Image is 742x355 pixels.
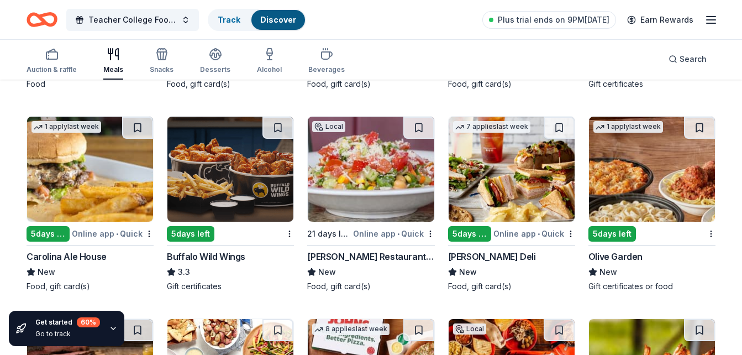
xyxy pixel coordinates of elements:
button: Desserts [200,43,230,80]
a: Image for Carolina Ale House1 applylast week5days leftOnline app•QuickCarolina Ale HouseNewFood, ... [27,116,154,292]
button: Teacher College Football Kickoff AVID [66,9,199,31]
div: 5 days left [167,226,214,242]
img: Image for Olive Garden [589,117,715,222]
div: Go to track [35,330,100,338]
div: Food, gift card(s) [167,79,294,90]
span: New [459,265,477,279]
span: Plus trial ends on 9PM[DATE] [498,13,609,27]
button: Meals [103,43,123,80]
span: • [116,229,118,238]
span: Teacher College Football Kickoff AVID [88,13,177,27]
div: 7 applies last week [453,121,530,133]
div: Food, gift card(s) [307,281,434,292]
div: 60 % [77,317,100,327]
div: Food, gift card(s) [307,79,434,90]
div: 5 days left [27,226,70,242]
div: 21 days left [307,227,350,241]
a: Discover [260,15,296,24]
div: Online app Quick [353,227,435,241]
div: Food [27,79,154,90]
div: Online app Quick [493,227,575,241]
a: Plus trial ends on 9PM[DATE] [482,11,616,29]
div: Meals [103,65,123,74]
div: Desserts [200,65,230,74]
div: Snacks [150,65,173,74]
div: [PERSON_NAME] Restaurant Group [307,250,434,263]
div: Gift certificates [588,79,715,90]
span: New [38,265,55,279]
a: Image for Olive Garden1 applylast week5days leftOlive GardenNewGift certificates or food [588,116,715,292]
span: New [318,265,336,279]
button: TrackDiscover [208,9,306,31]
span: 3.3 [178,265,190,279]
div: 5 days left [448,226,491,242]
div: Auction & raffle [27,65,77,74]
div: Online app Quick [72,227,154,241]
a: Home [27,7,57,33]
div: Alcohol [257,65,282,74]
div: Olive Garden [588,250,643,263]
div: Carolina Ale House [27,250,107,263]
div: Gift certificates or food [588,281,715,292]
div: Food, gift card(s) [448,79,575,90]
a: Image for Rapoport's Restaurant GroupLocal21 days leftOnline app•Quick[PERSON_NAME] Restaurant Gr... [307,116,434,292]
span: New [599,265,617,279]
a: Earn Rewards [620,10,700,30]
button: Search [660,48,715,70]
button: Auction & raffle [27,43,77,80]
div: 1 apply last week [31,121,101,133]
div: Beverages [308,65,345,74]
span: • [538,229,540,238]
a: Image for Buffalo Wild Wings5days leftBuffalo Wild Wings3.3Gift certificates [167,116,294,292]
button: Beverages [308,43,345,80]
div: Buffalo Wild Wings [167,250,245,263]
img: Image for McAlister's Deli [449,117,575,222]
img: Image for Rapoport's Restaurant Group [308,117,434,222]
button: Snacks [150,43,173,80]
span: • [397,229,399,238]
div: Local [453,323,486,335]
div: 5 days left [588,226,636,242]
div: Get started [35,317,100,327]
div: [PERSON_NAME] Deli [448,250,536,263]
img: Image for Buffalo Wild Wings [167,117,293,222]
div: Local [312,121,345,132]
div: Food, gift card(s) [27,281,154,292]
span: Search [680,53,707,66]
a: Track [218,15,240,24]
img: Image for Carolina Ale House [27,117,153,222]
div: Food, gift card(s) [448,281,575,292]
div: 8 applies last week [312,323,390,335]
div: Gift certificates [167,281,294,292]
div: 1 apply last week [593,121,663,133]
a: Image for McAlister's Deli7 applieslast week5days leftOnline app•Quick[PERSON_NAME] DeliNewFood, ... [448,116,575,292]
button: Alcohol [257,43,282,80]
